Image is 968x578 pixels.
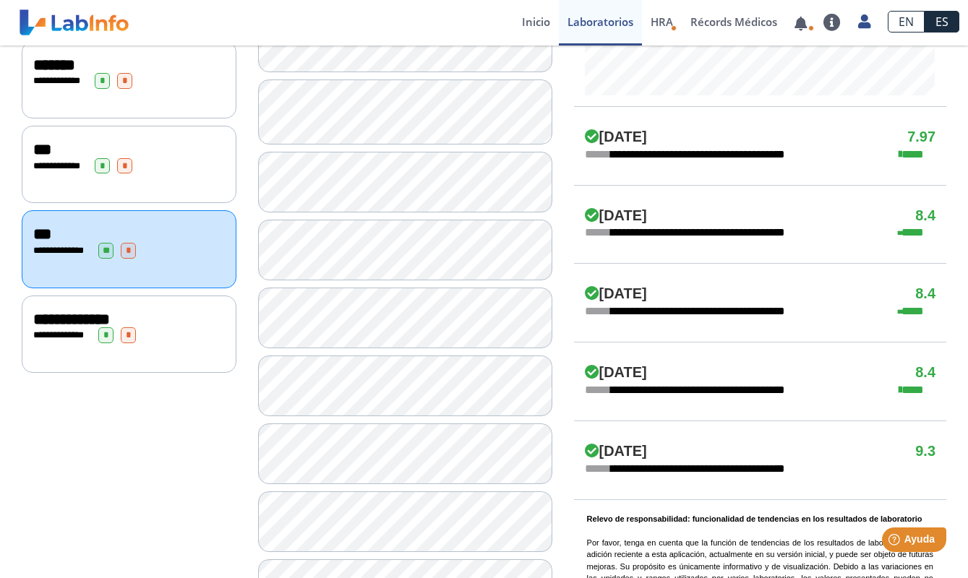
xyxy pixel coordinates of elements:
[925,11,959,33] a: ES
[585,443,647,460] h4: [DATE]
[915,364,935,381] h4: 8.4
[907,129,935,146] h4: 7.97
[915,285,935,303] h4: 8.4
[585,129,647,146] h4: [DATE]
[587,514,922,523] b: Relevo de responsabilidad: funcionalidad de tendencias en los resultados de laboratorio
[585,285,647,303] h4: [DATE]
[915,443,935,460] h4: 9.3
[888,11,925,33] a: EN
[839,522,952,562] iframe: Help widget launcher
[915,207,935,225] h4: 8.4
[585,364,647,381] h4: [DATE]
[585,207,647,225] h4: [DATE]
[651,14,673,29] span: HRA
